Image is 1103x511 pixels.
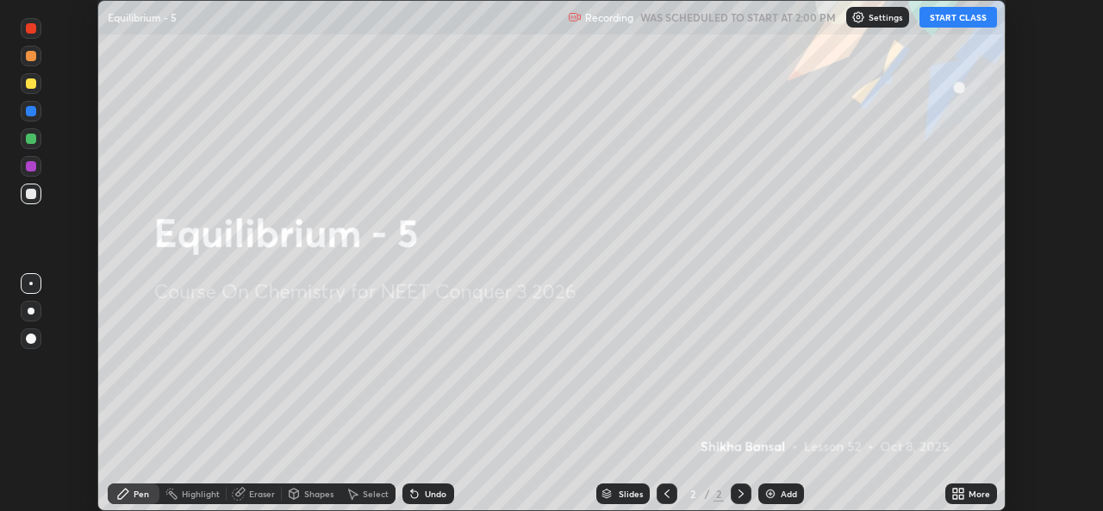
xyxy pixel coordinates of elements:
div: Add [781,489,797,498]
div: 2 [714,486,724,502]
div: Undo [425,489,446,498]
div: Shapes [304,489,333,498]
div: Pen [134,489,149,498]
p: Recording [585,11,633,24]
p: Equilibrium - 5 [108,10,177,24]
img: class-settings-icons [851,10,865,24]
div: Select [363,489,389,498]
h5: WAS SCHEDULED TO START AT 2:00 PM [640,9,836,25]
p: Settings [869,13,902,22]
div: Slides [619,489,643,498]
div: Highlight [182,489,220,498]
div: More [969,489,990,498]
div: Eraser [249,489,275,498]
div: / [705,489,710,499]
button: START CLASS [919,7,997,28]
div: 2 [684,489,701,499]
img: add-slide-button [763,487,777,501]
img: recording.375f2c34.svg [568,10,582,24]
